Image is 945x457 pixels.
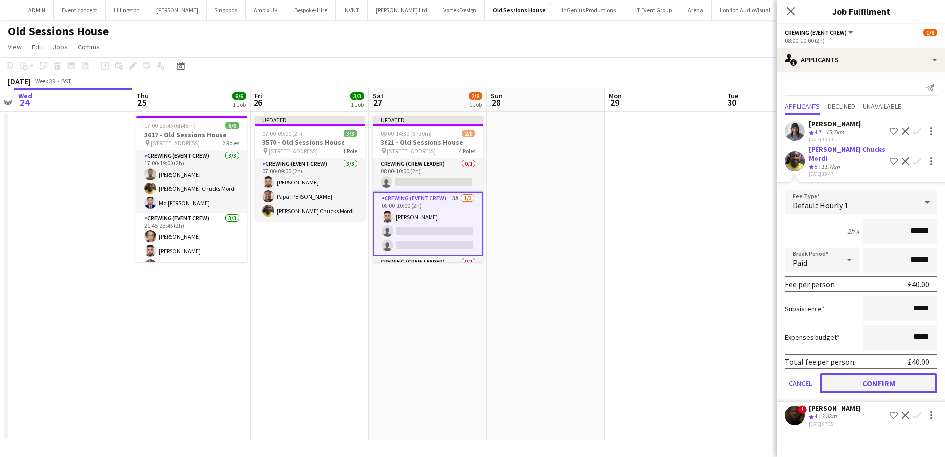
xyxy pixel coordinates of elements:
app-card-role: Crewing (Crew Leader)0/108:00-10:00 (2h) [373,158,483,192]
div: [PERSON_NAME] [809,404,861,412]
span: [STREET_ADDRESS] [151,139,200,147]
span: Jobs [53,43,68,51]
div: [DATE] [8,76,31,86]
span: 3/3 [344,130,357,137]
span: Default Hourly 1 [793,200,848,210]
button: Singpods [207,0,246,20]
button: INVNT [336,0,368,20]
span: 08:00-14:30 (6h30m) [381,130,432,137]
div: BST [61,77,71,85]
button: Ampix UK [246,0,286,20]
div: Fee per person [785,279,835,289]
span: 26 [253,97,262,108]
button: Arena [680,0,712,20]
span: Comms [78,43,100,51]
button: Crewing (Event Crew) [785,29,855,36]
div: [DATE] 19:47 [809,171,886,177]
span: Sun [491,91,503,100]
div: Applicants [777,48,945,72]
div: [PERSON_NAME] Chucks Mordi [809,145,886,163]
span: Tue [727,91,738,100]
span: [STREET_ADDRESS] [269,147,318,155]
span: 27 [371,97,384,108]
h3: Job Fulfilment [777,5,945,18]
span: Edit [32,43,43,51]
span: Unavailable [863,103,901,110]
span: Wed [18,91,32,100]
app-card-role: Crewing (Event Crew)3A1/308:00-10:00 (2h)[PERSON_NAME] [373,192,483,256]
button: ADMIN [20,0,54,20]
div: £40.00 [908,279,929,289]
button: London AudioVisual [712,0,778,20]
button: LIT Event Group [624,0,680,20]
span: 2/8 [469,92,482,100]
span: 2 Roles [222,139,239,147]
span: 24 [17,97,32,108]
app-job-card: Updated07:00-09:00 (2h)3/33570 - Old Sessions House [STREET_ADDRESS]1 RoleCrewing (Event Crew)3/3... [255,116,365,221]
div: [PERSON_NAME] [809,119,861,128]
label: Expenses budget [785,333,840,342]
app-card-role: Crewing (Event Crew)3/307:00-09:00 (2h)[PERSON_NAME]Papa [PERSON_NAME][PERSON_NAME] Chucks Mordi [255,158,365,221]
div: 11.7km [819,163,842,171]
span: Paid [793,258,807,268]
span: Sat [373,91,384,100]
span: Crewing (Event Crew) [785,29,847,36]
div: Updated [255,116,365,124]
span: View [8,43,22,51]
button: VortekDesign [435,0,485,20]
span: 1/8 [923,29,937,36]
span: 4 [815,412,817,420]
h3: 3570 - Old Sessions House [255,138,365,147]
span: Applicants [785,103,820,110]
label: Subsistence [785,304,825,313]
app-job-card: Updated08:00-14:30 (6h30m)2/83621 - Old Sessions House [STREET_ADDRESS]4 RolesCrewing (Crew Leade... [373,116,483,262]
button: Cancel [785,373,816,393]
a: Comms [74,41,104,53]
button: Confirm [820,373,937,393]
div: 2h x [847,227,859,236]
span: 4.7 [815,128,822,136]
span: 07:00-09:00 (2h) [262,130,302,137]
span: 4 Roles [459,147,475,155]
span: 1 Role [343,147,357,155]
div: 1 Job [469,101,482,108]
app-card-role: Crewing (Event Crew)3/317:00-19:00 (2h)[PERSON_NAME][PERSON_NAME] Chucks MordiMd [PERSON_NAME] [136,150,247,213]
button: InGenius Productions [554,0,624,20]
app-job-card: 17:00-23:45 (6h45m)6/63617 - Old Sessions House [STREET_ADDRESS]2 RolesCrewing (Event Crew)3/317:... [136,116,247,262]
span: ! [798,405,807,414]
span: 5 [815,163,817,170]
div: 08:00-10:00 (2h) [785,37,937,44]
span: 17:00-23:45 (6h45m) [144,122,196,129]
div: 15.7km [824,128,846,137]
app-card-role: Crewing (Crew Leader)0/1 [373,256,483,290]
button: Event concept [54,0,106,20]
div: 1 Job [233,101,246,108]
h3: 3621 - Old Sessions House [373,138,483,147]
span: Week 39 [33,77,57,85]
div: [DATE] 07:35 [809,421,861,427]
div: [DATE] 16:19 [809,137,861,143]
app-card-role: Crewing (Event Crew)3/321:45-23:45 (2h)[PERSON_NAME][PERSON_NAME][PERSON_NAME] [136,213,247,275]
span: Mon [609,91,622,100]
span: 25 [135,97,149,108]
span: Fri [255,91,262,100]
span: 6/6 [232,92,246,100]
span: 3/3 [350,92,364,100]
button: [PERSON_NAME] [148,0,207,20]
span: Thu [136,91,149,100]
div: £40.00 [908,357,929,366]
div: Updated [373,116,483,124]
div: Total fee per person [785,357,854,366]
a: Edit [28,41,47,53]
a: View [4,41,26,53]
span: 2/8 [462,130,475,137]
button: Old Sessions House [485,0,554,20]
span: Declined [828,103,855,110]
span: [STREET_ADDRESS] [387,147,436,155]
button: [PERSON_NAME] Ltd [368,0,435,20]
h1: Old Sessions House [8,24,109,39]
span: 28 [489,97,503,108]
span: 6/6 [225,122,239,129]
